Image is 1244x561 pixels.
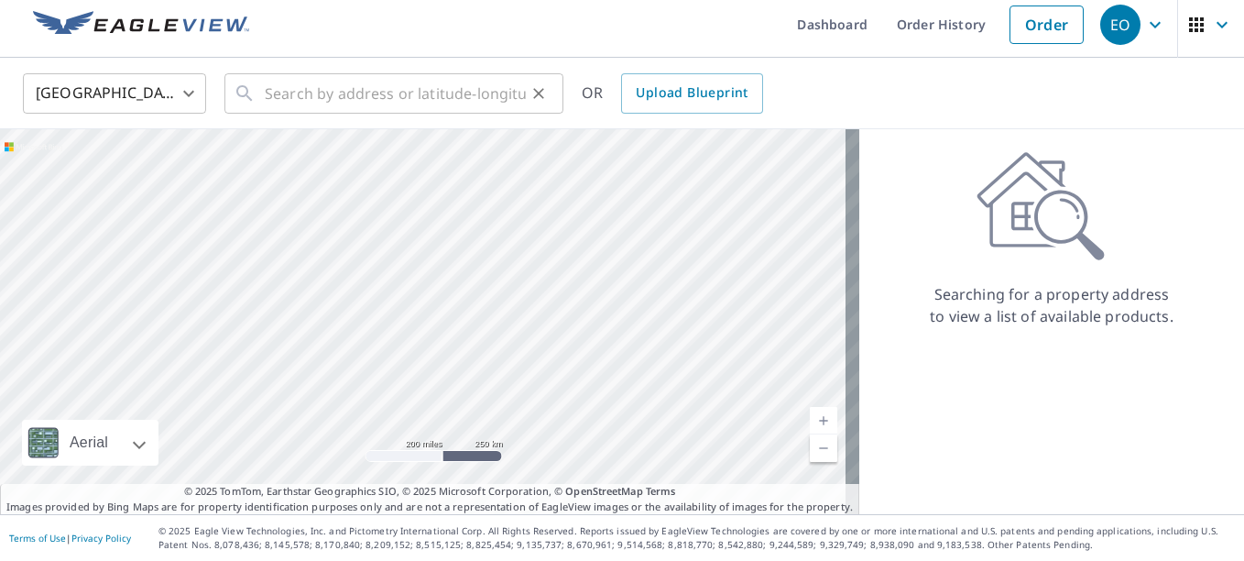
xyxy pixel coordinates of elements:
a: Current Level 5, Zoom In [810,407,837,434]
button: Clear [526,81,551,106]
p: Searching for a property address to view a list of available products. [929,283,1174,327]
div: EO [1100,5,1140,45]
input: Search by address or latitude-longitude [265,68,526,119]
span: Upload Blueprint [636,82,747,104]
div: Aerial [22,420,158,466]
a: Upload Blueprint [621,73,762,114]
a: Terms [646,484,676,498]
div: Aerial [64,420,114,466]
p: | [9,533,131,544]
p: © 2025 Eagle View Technologies, Inc. and Pictometry International Corp. All Rights Reserved. Repo... [158,524,1235,552]
a: Terms of Use [9,532,66,544]
div: [GEOGRAPHIC_DATA] [23,68,206,119]
a: Privacy Policy [71,532,131,544]
a: Current Level 5, Zoom Out [810,434,837,462]
div: OR [582,73,763,114]
a: OpenStreetMap [565,484,642,498]
img: EV Logo [33,11,249,38]
span: © 2025 TomTom, Earthstar Geographics SIO, © 2025 Microsoft Corporation, © [184,484,676,500]
a: Order [1009,5,1084,44]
